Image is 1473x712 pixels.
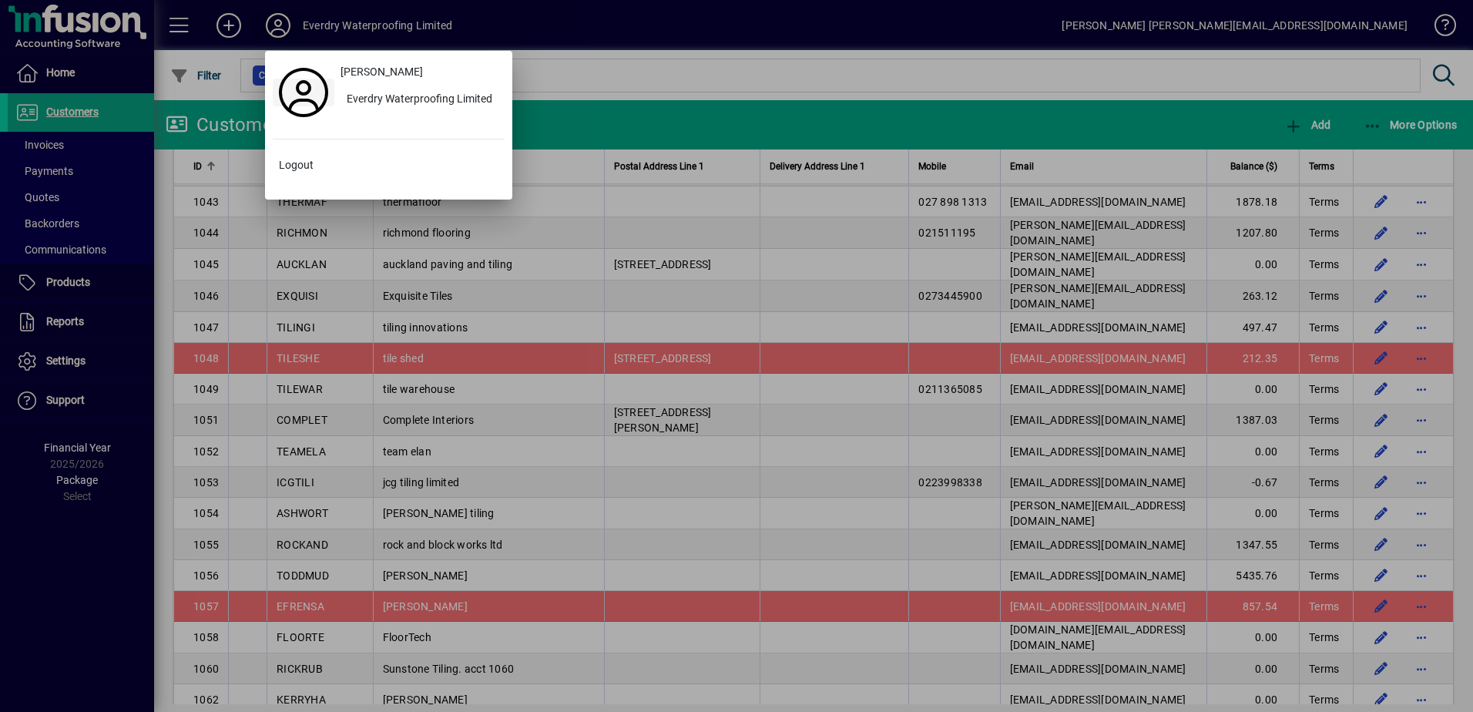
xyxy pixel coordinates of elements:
span: [PERSON_NAME] [341,64,423,80]
button: Logout [273,152,505,180]
button: Everdry Waterproofing Limited [334,86,505,114]
a: [PERSON_NAME] [334,59,505,86]
a: Profile [273,79,334,106]
span: Logout [279,157,314,173]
